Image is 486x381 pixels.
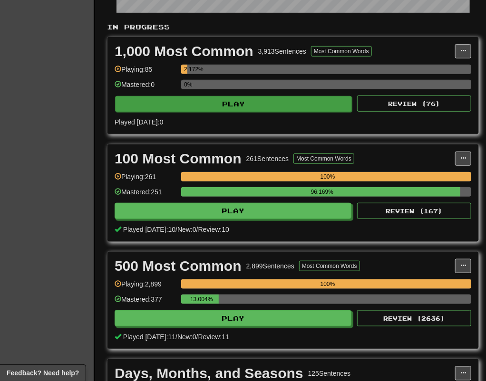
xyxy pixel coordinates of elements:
[107,22,479,32] p: In Progress
[308,369,351,378] div: 125 Sentences
[115,310,351,326] button: Play
[115,80,176,95] div: Mastered: 0
[177,226,196,233] span: New: 0
[198,226,229,233] span: Review: 10
[357,95,471,112] button: Review (76)
[246,261,294,271] div: 2,899 Sentences
[175,333,177,341] span: /
[115,187,176,203] div: Mastered: 251
[115,44,253,58] div: 1,000 Most Common
[246,154,289,163] div: 261 Sentences
[258,47,306,56] div: 3,913 Sentences
[184,187,460,197] div: 96.169%
[115,366,303,381] div: Days, Months, and Seasons
[293,153,354,164] button: Most Common Words
[184,172,471,181] div: 100%
[184,279,471,289] div: 100%
[115,96,352,112] button: Play
[175,226,177,233] span: /
[123,333,175,341] span: Played [DATE]: 11
[123,226,175,233] span: Played [DATE]: 10
[357,310,471,326] button: Review (2636)
[115,203,351,219] button: Play
[177,333,196,341] span: New: 0
[196,333,198,341] span: /
[184,65,187,74] div: 2.172%
[115,259,242,273] div: 500 Most Common
[7,368,79,378] span: Open feedback widget
[115,65,176,80] div: Playing: 85
[115,118,163,126] span: Played [DATE]: 0
[196,226,198,233] span: /
[311,46,372,57] button: Most Common Words
[357,203,471,219] button: Review (167)
[115,279,176,295] div: Playing: 2,899
[184,295,219,304] div: 13.004%
[198,333,229,341] span: Review: 11
[115,295,176,310] div: Mastered: 377
[115,172,176,188] div: Playing: 261
[299,261,360,271] button: Most Common Words
[115,152,242,166] div: 100 Most Common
